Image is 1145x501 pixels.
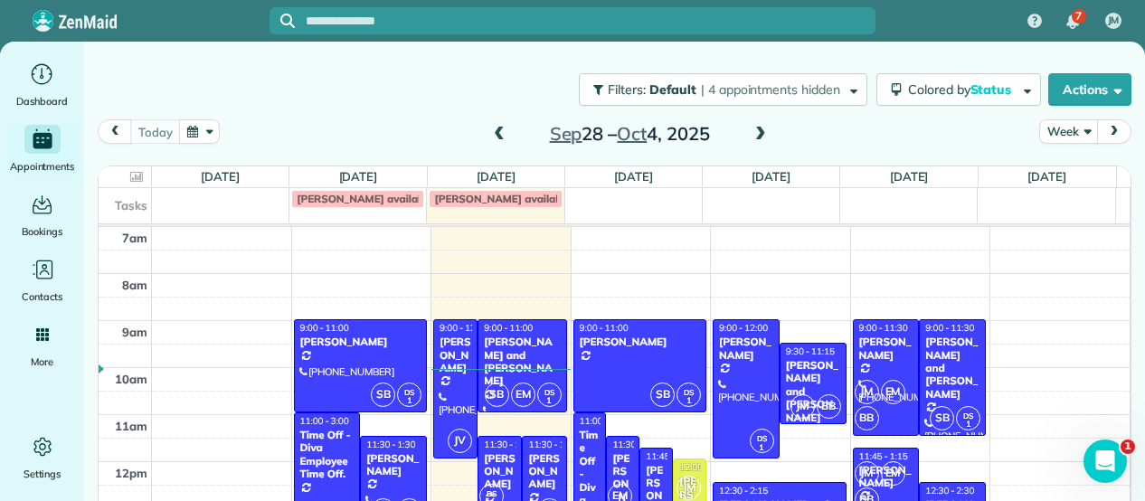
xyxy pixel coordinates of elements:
[483,336,561,388] div: [PERSON_NAME] and [PERSON_NAME]
[701,81,840,98] span: | 4 appointments hidden
[115,372,147,386] span: 10am
[718,336,774,362] div: [PERSON_NAME]
[1054,2,1092,42] div: 7 unread notifications
[925,322,974,334] span: 9:00 - 11:30
[1121,440,1135,454] span: 1
[859,322,908,334] span: 9:00 - 11:30
[617,122,647,145] span: Oct
[649,81,697,98] span: Default
[925,485,974,496] span: 12:30 - 2:30
[201,169,240,184] a: [DATE]
[538,392,561,410] small: 1
[719,322,768,334] span: 9:00 - 12:00
[7,125,77,175] a: Appointments
[579,336,702,348] div: [PERSON_NAME]
[752,169,790,184] a: [DATE]
[908,81,1017,98] span: Colored by
[570,73,867,106] a: Filters: Default | 4 appointments hidden
[10,157,75,175] span: Appointments
[511,383,535,407] span: EM
[855,380,879,404] span: JM
[7,60,77,110] a: Dashboard
[440,322,488,334] span: 9:00 - 12:00
[855,461,879,486] span: JM
[7,255,77,306] a: Contacts
[339,169,378,184] a: [DATE]
[297,192,433,205] span: [PERSON_NAME] available
[299,429,355,481] div: Time Off - Diva Employee Time Off.
[881,380,905,404] span: EM
[434,192,571,205] span: [PERSON_NAME] available
[1075,9,1082,24] span: 7
[957,416,979,433] small: 1
[817,394,841,419] span: BB
[1083,440,1127,483] iframe: Intercom live chat
[484,439,533,450] span: 11:30 - 1:45
[398,392,421,410] small: 1
[300,322,349,334] span: 9:00 - 11:00
[785,359,841,424] div: [PERSON_NAME] and [PERSON_NAME]
[614,169,653,184] a: [DATE]
[527,452,561,491] div: [PERSON_NAME]
[677,476,701,500] span: JM
[608,81,646,98] span: Filters:
[1027,169,1066,184] a: [DATE]
[122,278,147,292] span: 8am
[786,345,835,357] span: 9:30 - 11:15
[130,119,180,144] button: today
[485,383,509,407] span: SB
[1048,73,1131,106] button: Actions
[963,411,973,421] span: DS
[580,415,629,427] span: 11:00 - 3:00
[31,353,53,371] span: More
[679,461,728,473] span: 12:00 - 1:00
[1108,14,1120,28] span: JM
[612,439,661,450] span: 11:30 - 1:45
[1097,119,1131,144] button: next
[876,73,1041,106] button: Colored byStatus
[487,488,497,498] span: DS
[1039,119,1098,144] button: Week
[24,465,62,483] span: Settings
[924,336,980,401] div: [PERSON_NAME] and [PERSON_NAME]
[404,387,414,397] span: DS
[16,92,68,110] span: Dashboard
[550,122,582,145] span: Sep
[22,288,62,306] span: Contacts
[299,336,422,348] div: [PERSON_NAME]
[580,322,629,334] span: 9:00 - 11:00
[930,406,954,430] span: SB
[439,336,472,374] div: [PERSON_NAME]
[115,419,147,433] span: 11am
[122,325,147,339] span: 9am
[7,190,77,241] a: Bookings
[7,432,77,483] a: Settings
[528,439,577,450] span: 11:30 - 1:30
[719,485,768,496] span: 12:30 - 2:15
[98,119,132,144] button: prev
[858,336,914,362] div: [PERSON_NAME]
[477,169,516,184] a: [DATE]
[280,14,295,28] svg: Focus search
[751,440,773,457] small: 1
[677,392,700,410] small: 1
[684,387,694,397] span: DS
[366,439,415,450] span: 11:30 - 1:30
[365,452,421,478] div: [PERSON_NAME]
[448,429,472,453] span: JV
[270,14,295,28] button: Focus search
[859,450,908,462] span: 11:45 - 1:15
[650,383,675,407] span: SB
[890,169,929,184] a: [DATE]
[516,124,743,144] h2: 28 – 4, 2025
[483,452,516,491] div: [PERSON_NAME]
[855,406,879,430] span: BB
[371,383,395,407] span: SB
[484,322,533,334] span: 9:00 - 11:00
[300,415,349,427] span: 11:00 - 3:00
[544,387,554,397] span: DS
[579,73,867,106] button: Filters: Default | 4 appointments hidden
[790,394,815,419] span: JM
[881,461,905,486] span: EM
[646,450,695,462] span: 11:45 - 3:15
